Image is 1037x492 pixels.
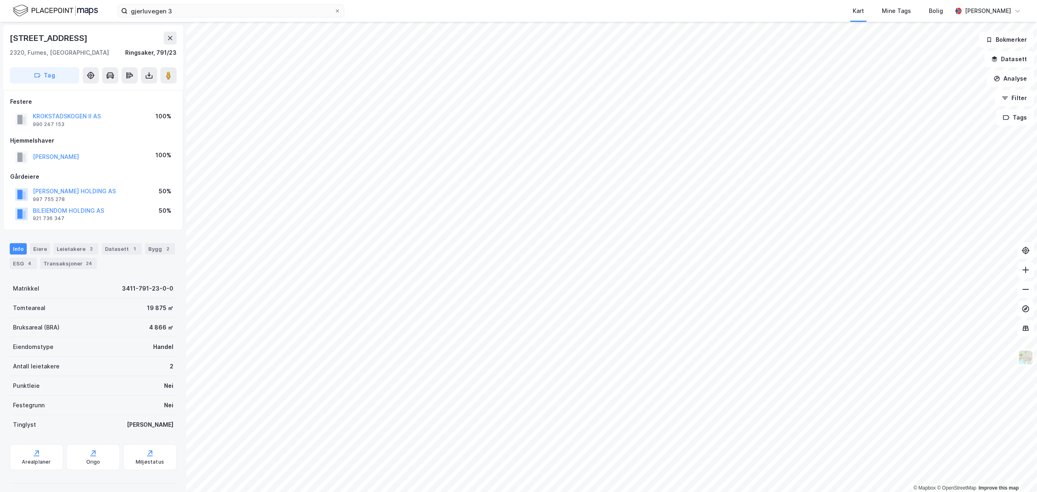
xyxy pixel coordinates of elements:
[853,6,864,16] div: Kart
[984,51,1034,67] button: Datasett
[10,32,89,45] div: [STREET_ADDRESS]
[156,150,171,160] div: 100%
[156,111,171,121] div: 100%
[995,90,1034,106] button: Filter
[10,258,37,269] div: ESG
[13,4,98,18] img: logo.f888ab2527a4732fd821a326f86c7f29.svg
[40,258,97,269] div: Transaksjoner
[13,342,53,352] div: Eiendomstype
[86,459,100,465] div: Origo
[128,5,334,17] input: Søk på adresse, matrikkel, gårdeiere, leietakere eller personer
[10,243,27,255] div: Info
[10,97,176,107] div: Festere
[13,381,40,391] div: Punktleie
[130,245,139,253] div: 1
[122,284,173,293] div: 3411-791-23-0-0
[10,48,109,58] div: 2320, Furnes, [GEOGRAPHIC_DATA]
[882,6,911,16] div: Mine Tags
[84,259,94,267] div: 24
[13,362,60,371] div: Antall leietakere
[937,485,976,491] a: OpenStreetMap
[159,206,171,216] div: 50%
[996,109,1034,126] button: Tags
[53,243,98,255] div: Leietakere
[87,245,95,253] div: 2
[33,215,64,222] div: 921 736 347
[159,186,171,196] div: 50%
[102,243,142,255] div: Datasett
[125,48,177,58] div: Ringsaker, 791/23
[127,420,173,430] div: [PERSON_NAME]
[979,32,1034,48] button: Bokmerker
[987,71,1034,87] button: Analyse
[153,342,173,352] div: Handel
[979,485,1019,491] a: Improve this map
[136,459,164,465] div: Miljøstatus
[13,284,39,293] div: Matrikkel
[147,303,173,313] div: 19 875 ㎡
[164,245,172,253] div: 2
[10,172,176,182] div: Gårdeiere
[22,459,51,465] div: Arealplaner
[145,243,175,255] div: Bygg
[996,453,1037,492] div: Kontrollprogram for chat
[965,6,1011,16] div: [PERSON_NAME]
[164,400,173,410] div: Nei
[33,121,64,128] div: 990 247 153
[1018,350,1033,365] img: Z
[10,136,176,145] div: Hjemmelshaver
[26,259,34,267] div: 4
[996,453,1037,492] iframe: Chat Widget
[30,243,50,255] div: Eiere
[929,6,943,16] div: Bolig
[13,323,60,332] div: Bruksareal (BRA)
[913,485,936,491] a: Mapbox
[33,196,65,203] div: 997 755 278
[164,381,173,391] div: Nei
[13,303,45,313] div: Tomteareal
[170,362,173,371] div: 2
[13,400,45,410] div: Festegrunn
[13,420,36,430] div: Tinglyst
[10,67,79,83] button: Tag
[149,323,173,332] div: 4 866 ㎡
